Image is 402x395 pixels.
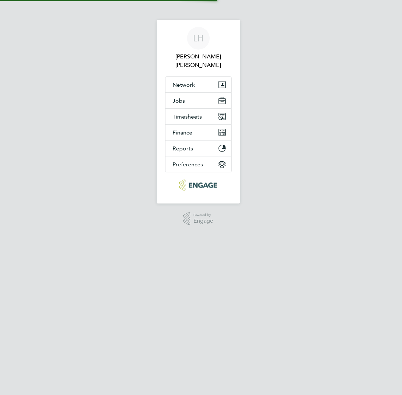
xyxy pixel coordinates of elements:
[165,156,231,172] button: Preferences
[173,161,203,168] span: Preferences
[193,218,213,224] span: Engage
[193,34,204,43] span: LH
[173,113,202,120] span: Timesheets
[165,141,231,156] button: Reports
[165,179,232,191] a: Go to home page
[173,129,192,136] span: Finance
[173,97,185,104] span: Jobs
[165,93,231,108] button: Jobs
[193,212,213,218] span: Powered by
[157,20,240,204] nav: Main navigation
[173,145,193,152] span: Reports
[165,77,231,92] button: Network
[183,212,213,225] a: Powered byEngage
[165,125,231,140] button: Finance
[179,179,217,191] img: pcrnet-logo-retina.png
[165,27,232,69] a: LH[PERSON_NAME] [PERSON_NAME]
[173,81,195,88] span: Network
[165,52,232,69] span: Lee Hall
[165,109,231,124] button: Timesheets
